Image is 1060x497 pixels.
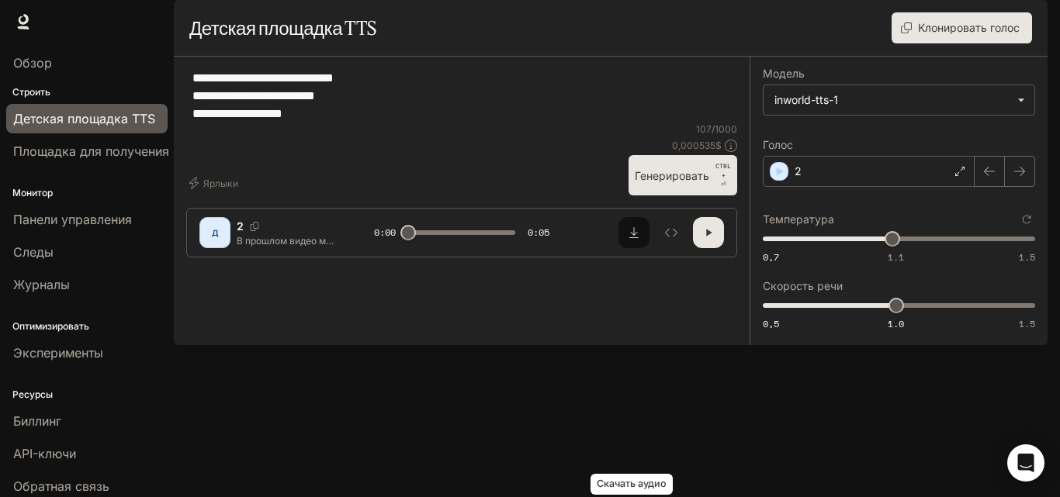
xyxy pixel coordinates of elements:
[721,181,726,188] font: ⏎
[528,226,549,239] font: 0:05
[712,123,715,135] font: /
[189,16,376,40] font: Детская площадка TTS
[763,317,779,330] font: 0,5
[892,12,1032,43] button: Клонировать голос
[763,138,793,151] font: Голос
[1019,317,1035,330] font: 1.5
[763,279,843,292] font: Скорость речи
[244,222,265,231] button: Копировать голосовой идентификатор
[237,219,244,233] font: 2
[635,169,709,182] font: Генерировать
[237,235,334,313] font: В прошлом видео мы задавались вопросом: как человек мог исчезнуть, не покидая комнату?
[1018,211,1035,228] button: Сбросить к настройкам по умолчанию
[1019,250,1035,264] font: 1.5
[715,140,722,151] font: $
[715,162,731,179] font: CTRL +
[374,226,396,239] font: 0:00
[696,123,712,135] font: 107
[918,21,1020,34] font: Клонировать голос
[763,212,834,226] font: Температура
[629,155,737,195] button: ГенерироватьCTRL +⏎
[618,217,650,248] button: Скачать аудио
[597,478,667,489] font: Скачать аудио
[715,123,737,135] font: 1000
[764,85,1034,115] div: inworld-tts-1
[212,228,219,237] font: Д
[774,93,838,106] font: inworld-tts-1
[203,178,238,189] font: Ярлыки
[763,250,779,264] font: 0,7
[888,250,904,264] font: 1.1
[672,140,715,151] font: 0,000535
[763,67,805,80] font: Модель
[888,317,904,330] font: 1.0
[1007,444,1044,481] div: Открытый Интерком Мессенджер
[795,164,802,178] font: 2
[656,217,687,248] button: Осмотреть
[186,171,244,195] button: Ярлыки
